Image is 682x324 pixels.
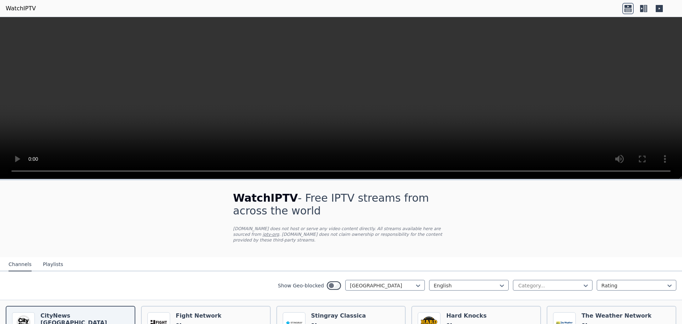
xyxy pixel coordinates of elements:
[581,312,651,319] h6: The Weather Network
[176,312,222,319] h6: Fight Network
[233,192,298,204] span: WatchIPTV
[43,258,63,271] button: Playlists
[6,4,36,13] a: WatchIPTV
[262,232,279,237] a: iptv-org
[278,282,324,289] label: Show Geo-blocked
[446,312,487,319] h6: Hard Knocks
[311,312,366,319] h6: Stingray Classica
[233,192,449,217] h1: - Free IPTV streams from across the world
[233,226,449,243] p: [DOMAIN_NAME] does not host or serve any video content directly. All streams available here are s...
[9,258,32,271] button: Channels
